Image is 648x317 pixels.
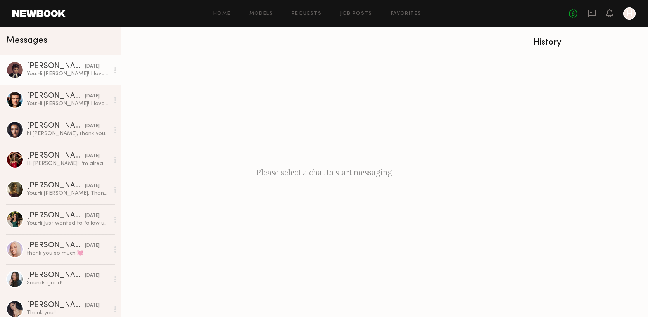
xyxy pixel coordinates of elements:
[340,11,372,16] a: Job Posts
[85,212,100,220] div: [DATE]
[391,11,422,16] a: Favorites
[27,309,109,317] div: Thank you!!
[121,27,527,317] div: Please select a chat to start messaging
[27,272,85,279] div: [PERSON_NAME]
[27,190,109,197] div: You: Hi [PERSON_NAME]. Thank you for letting us know. We will keep you in mind for future shoots....
[6,36,47,45] span: Messages
[27,301,85,309] div: [PERSON_NAME]
[533,38,642,47] div: History
[292,11,321,16] a: Requests
[27,62,85,70] div: [PERSON_NAME]
[27,100,109,107] div: You: Hi [PERSON_NAME]! I love your portfolio and would love to consider you for our Holiday 2025 ...
[27,92,85,100] div: [PERSON_NAME]
[27,160,109,167] div: Hi [PERSON_NAME]! I’m already booked for the 4th. Would love to come next time!
[27,130,109,137] div: hi [PERSON_NAME], thank you so much for reaching out and expressing interest. unfortunately i am ...
[85,302,100,309] div: [DATE]
[27,70,109,78] div: You: Hi [PERSON_NAME]! I love your portfolio and would love to consider you for our Holiday 2025 ...
[27,279,109,287] div: Sounds good!
[85,272,100,279] div: [DATE]
[27,220,109,227] div: You: Hi Just wanted to follow up on your availability for [DATE].
[249,11,273,16] a: Models
[85,242,100,249] div: [DATE]
[85,63,100,70] div: [DATE]
[85,123,100,130] div: [DATE]
[27,249,109,257] div: thank you so much!💓
[27,182,85,190] div: [PERSON_NAME]
[27,212,85,220] div: [PERSON_NAME]
[27,152,85,160] div: [PERSON_NAME]
[213,11,231,16] a: Home
[85,182,100,190] div: [DATE]
[85,152,100,160] div: [DATE]
[85,93,100,100] div: [DATE]
[27,122,85,130] div: [PERSON_NAME]
[623,7,636,20] a: H
[27,242,85,249] div: [PERSON_NAME]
